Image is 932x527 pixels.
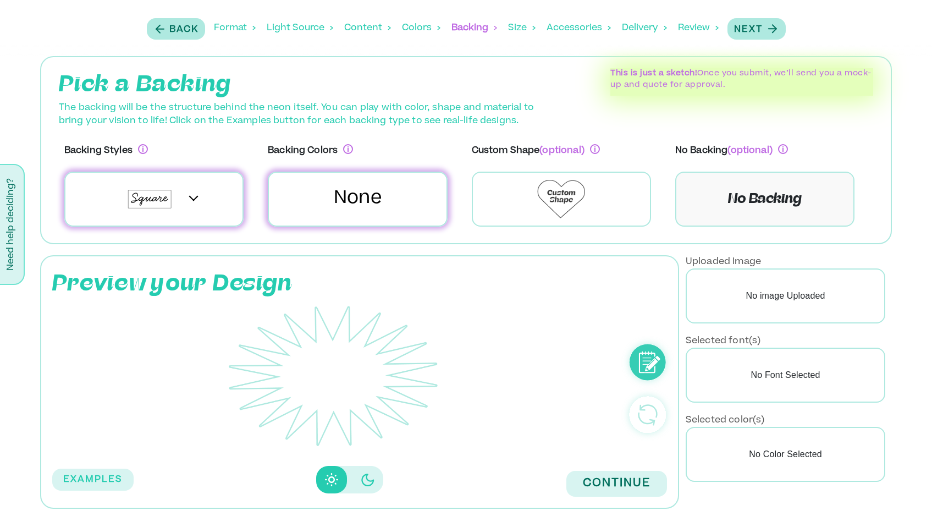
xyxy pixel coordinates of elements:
div: Disabled elevation buttons [316,466,383,493]
p: Custom Shape [472,144,600,172]
strong: This is just a sketch! [610,70,697,78]
button: Continue [566,471,667,497]
div: Size [508,11,536,45]
div: Delivery [622,11,667,45]
div: Content [344,11,391,45]
div: Use this option if you are looking for no structure behind your piece, keep in mind this can make... [778,144,788,172]
p: Back [169,23,198,36]
p: Selected font(s) [686,334,760,348]
div: Backing [451,11,497,45]
div: Colors [402,11,440,45]
div: Light Source [267,11,333,45]
p: No Backing [675,144,788,172]
button: Next [727,18,786,40]
p: Uploaded Image [686,255,761,268]
p: (optional) [539,144,584,172]
button: Back [147,18,205,40]
img: Img Image NaN [122,185,177,213]
p: None [334,186,382,212]
p: No Backing [675,172,854,227]
div: Choose the style and shape of your backing. [138,144,148,172]
p: No Font Selected [686,348,885,403]
p: Pick a Backing [59,68,598,101]
p: Backing Styles [64,144,148,172]
div: Review [678,11,719,45]
p: (optional) [727,144,773,172]
p: Next [734,23,763,36]
p: Backing Colors [268,144,353,172]
p: Once you submit, we’ll send you a mock-up and quote for approval. [610,68,873,91]
p: No Color Selected [686,427,885,482]
p: The backing will be the structure behind the neon itself. You can play with color, shape and mate... [52,101,541,128]
p: No image Uploaded [686,268,885,323]
div: Choose your backing color [343,144,353,172]
div: If you are looking for a custom shape please either draw it around your image or use the note fun... [590,144,600,172]
div: Format [214,11,256,45]
div: Accessories [547,11,611,45]
button: EXAMPLES [52,469,134,491]
p: Selected color(s) [686,414,765,427]
iframe: Chat Widget [877,474,932,527]
p: Preview your Design [52,267,293,300]
img: noImage [223,300,443,452]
